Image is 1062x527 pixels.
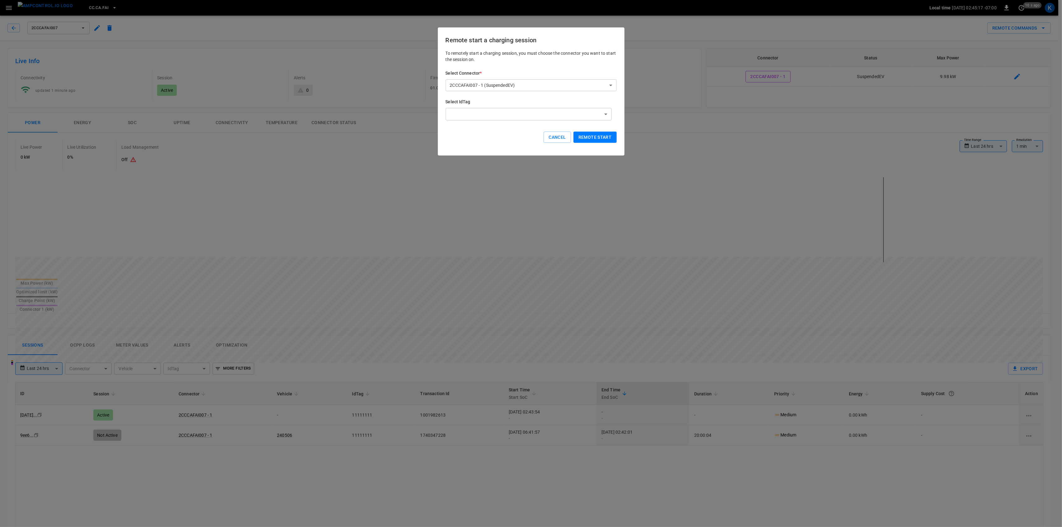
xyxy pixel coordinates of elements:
button: Cancel [544,132,571,143]
button: Remote start [573,132,617,143]
p: To remotely start a charging session, you must choose the connector you want to start the session... [446,50,617,63]
h6: Remote start a charging session [446,35,617,45]
h6: Select Connector [446,70,617,77]
div: 2CCCAFAI007 - 1 (SuspendedEV) [446,79,617,91]
h6: Select IdTag [446,99,617,105]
